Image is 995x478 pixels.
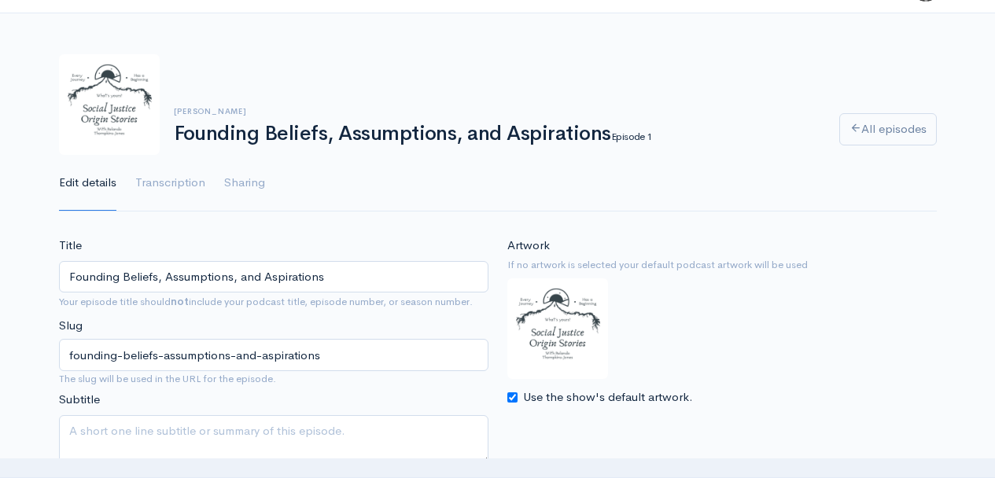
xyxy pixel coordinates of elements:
[507,237,550,255] label: Artwork
[59,391,100,409] label: Subtitle
[523,388,693,406] label: Use the show's default artwork.
[59,317,83,335] label: Slug
[59,339,488,371] input: title-of-episode
[507,257,937,273] small: If no artwork is selected your default podcast artwork will be used
[59,371,488,387] small: The slug will be used in the URL for the episode.
[171,295,189,308] strong: not
[174,123,820,145] h1: Founding Beliefs, Assumptions, and Aspirations
[135,155,205,211] a: Transcription
[224,155,265,211] a: Sharing
[59,237,82,255] label: Title
[59,261,488,293] input: What is the episode's title?
[839,113,937,145] a: All episodes
[611,130,652,143] small: Episode 1
[59,295,473,308] small: Your episode title should include your podcast title, episode number, or season number.
[59,155,116,211] a: Edit details
[174,107,820,116] h6: [PERSON_NAME]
